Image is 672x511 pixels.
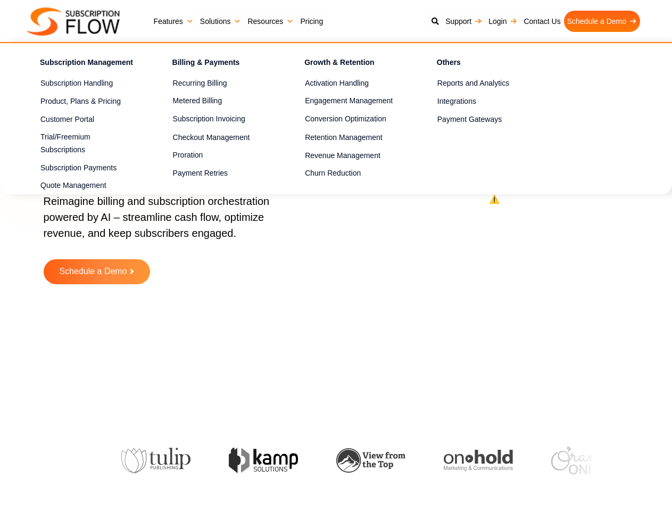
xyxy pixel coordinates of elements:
[244,11,297,32] a: Resources
[485,11,520,32] a: Login
[27,7,120,36] img: Subscriptionflow
[59,267,127,276] span: Schedule a Demo
[305,131,400,144] a: Retention Management
[197,11,245,32] a: Solutions
[226,448,295,473] img: kamp-solution
[173,131,268,144] a: Checkout Management
[437,114,502,125] span: Payment Gateways
[305,113,400,126] a: Conversion Optimization
[305,168,361,179] span: Churn Reduction
[520,11,563,32] a: Contact Us
[305,77,400,90] a: Activation Handling
[564,11,640,32] a: Schedule a Demo
[172,56,268,72] h4: Billing & Payments
[173,168,228,179] span: Payment Retries
[442,11,485,32] a: Support
[305,150,380,161] span: Revenue Management
[305,95,400,108] a: Engagement Management
[173,78,227,89] span: Recurring Billing
[437,96,476,107] span: Integrations
[441,450,510,471] img: onhold-marketing
[173,113,268,126] a: Subscription Invoicing
[437,113,532,126] a: Payment Gateways
[173,167,268,180] a: Payment Retries
[297,11,326,32] a: Pricing
[304,56,400,72] h4: Growth & Retention
[437,95,532,108] a: Integrations
[119,448,188,473] img: tulip-publishing
[40,114,94,125] span: Customer Portal
[44,259,150,284] a: Schedule a Demo
[437,78,509,89] span: Reports and Analytics
[305,149,400,162] a: Revenue Management
[40,77,135,90] a: Subscription Handling
[40,113,135,126] a: Customer Portal
[437,77,532,90] a: Reports and Analytics
[437,56,532,72] h4: Others
[44,193,295,252] p: Reimagine billing and subscription orchestration powered by AI – streamline cash flow, optimize r...
[151,11,197,32] a: Features
[173,95,268,108] a: Metered Billing
[173,149,268,162] a: Proration
[173,77,268,90] a: Recurring Billing
[40,131,135,156] a: Trial/Freemium Subscriptions
[40,162,135,175] a: Subscription Payments
[305,167,400,180] a: Churn Reduction
[40,162,117,174] span: Subscription Payments
[40,56,135,72] h4: Subscription Management
[173,132,250,143] span: Checkout Management
[40,179,135,192] a: Quote Management
[305,132,383,143] span: Retention Management
[40,96,121,107] span: Product, Plans & Pricing
[40,95,135,108] a: Product, Plans & Pricing
[334,448,403,473] img: view-from-the-top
